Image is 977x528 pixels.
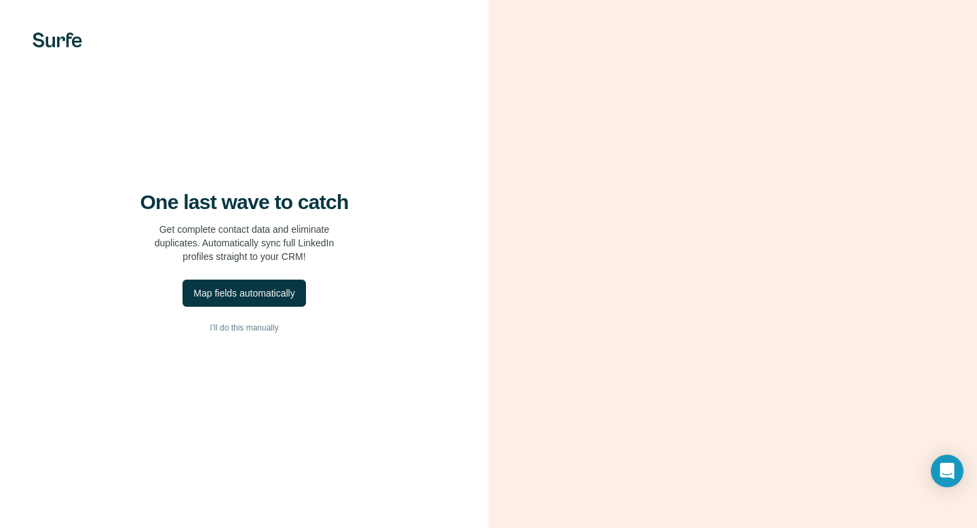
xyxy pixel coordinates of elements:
div: Open Intercom Messenger [931,455,963,487]
div: Map fields automatically [193,286,294,300]
img: Surfe's logo [33,33,82,48]
button: I’ll do this manually [27,318,461,338]
h4: One last wave to catch [140,190,349,214]
p: Get complete contact data and eliminate duplicates. Automatically sync full LinkedIn profiles str... [155,223,334,263]
span: I’ll do this manually [210,322,278,334]
button: Map fields automatically [183,280,305,307]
